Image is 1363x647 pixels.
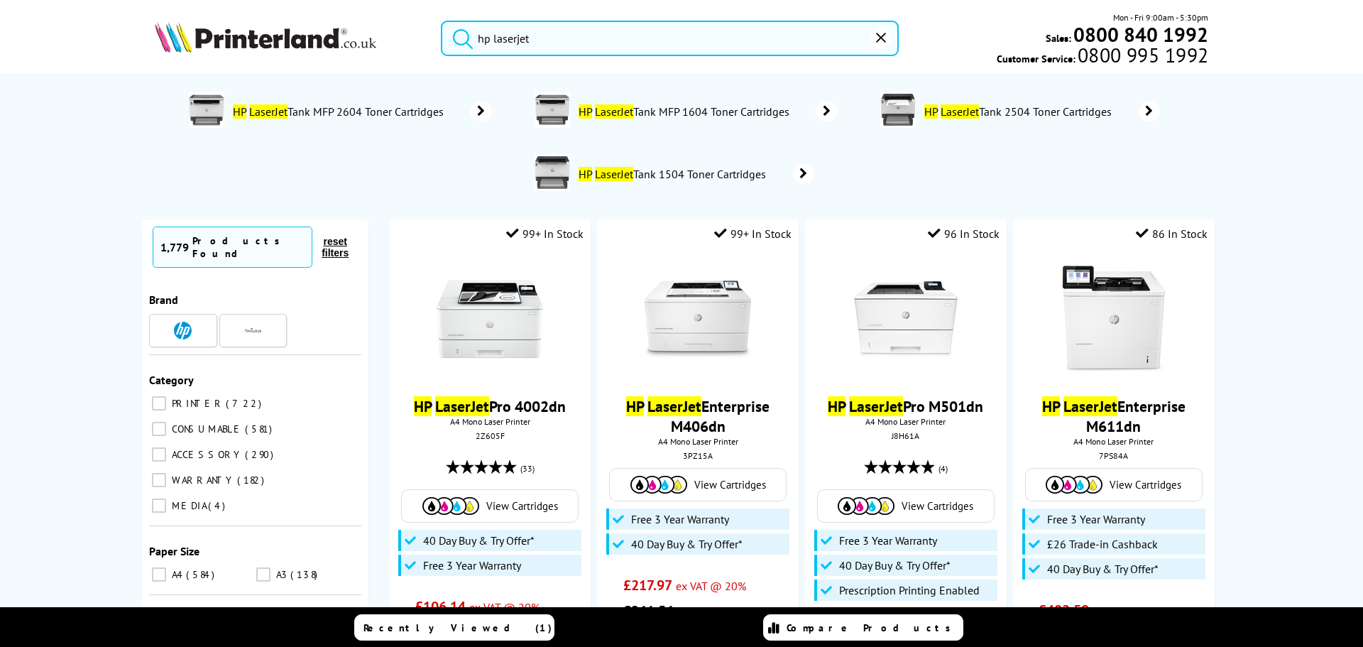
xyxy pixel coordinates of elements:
[579,104,592,119] mark: HP
[1136,227,1208,241] div: 86 In Stock
[400,430,580,441] div: 2Z605F
[168,448,243,461] span: ACCESSORY
[617,476,779,494] a: View Cartridges
[853,266,959,372] img: hp-m501dn-front-facing-small.jpg
[535,155,570,190] img: 2R7F3A-deptimage.jpg
[256,567,270,582] input: A3 138
[152,447,166,462] input: ACCESSORY 290
[579,167,592,181] mark: HP
[626,396,644,416] mark: HP
[1061,266,1167,372] img: HP-M611dn-Front-Small.jpg
[1071,28,1208,41] a: 0800 840 1992
[647,396,701,416] mark: LaserJet
[577,155,814,193] a: HP LaserJetTank 1504 Toner Cartridges
[626,396,770,436] a: HP LaserJetEnterprise M406dn
[577,167,772,181] span: Tank 1504 Toner Cartridges
[623,602,674,620] span: £261.56
[423,558,521,572] span: Free 3 Year Warranty
[226,397,265,410] span: 722
[155,21,376,53] img: Printerland Logo
[189,92,224,128] img: 381V0A-conspage.jpg
[152,422,166,436] input: CONSUMABLE 581
[290,568,321,581] span: 138
[923,92,1160,131] a: HP LaserJetTank 2504 Toner Cartridges
[149,373,194,387] span: Category
[245,423,275,435] span: 581
[168,568,185,581] span: A4
[839,558,951,572] span: 40 Day Buy & Try Offer*
[630,476,687,494] img: Cartridges
[486,499,558,513] span: View Cartridges
[409,497,571,515] a: View Cartridges
[1110,478,1181,491] span: View Cartridges
[763,614,963,641] a: Compare Products
[168,474,236,486] span: WARRANTY
[1047,562,1159,576] span: 40 Day Buy & Try Offer*
[168,499,207,512] span: MEDIA
[152,473,166,487] input: WARRANTY 182
[923,104,1117,119] span: Tank 2504 Toner Cartridges
[155,21,423,55] a: Printerland Logo
[168,397,224,410] span: PRINTER
[924,104,938,119] mark: HP
[363,621,552,634] span: Recently Viewed (1)
[174,322,192,339] img: HP
[415,597,466,616] span: £106.14
[1042,396,1186,436] a: HP LaserJetEnterprise M611dn
[839,583,980,597] span: Prescription Printing Enabled
[149,544,199,558] span: Paper Size
[273,568,289,581] span: A3
[595,167,633,181] mark: LaserJet
[838,497,894,515] img: Cartridges
[152,499,166,513] input: MEDIA 4
[520,455,535,482] span: (33)
[414,396,432,416] mark: HP
[1033,476,1195,494] a: View Cartridges
[231,104,449,119] span: Tank MFP 2604 Toner Cartridges
[237,474,268,486] span: 182
[192,234,305,260] div: Products Found
[160,240,189,254] span: 1,779
[902,499,973,513] span: View Cartridges
[694,478,766,491] span: View Cartridges
[422,497,479,515] img: Cartridges
[1046,476,1102,494] img: Cartridges
[577,104,794,119] span: Tank MFP 1604 Toner Cartridges
[595,104,633,119] mark: LaserJet
[244,322,262,339] img: Navigator
[623,576,672,594] span: £217.97
[437,266,543,372] img: HP-LaserJetPro-4002dn-Front-Small.jpg
[941,104,979,119] mark: LaserJet
[1075,48,1208,62] span: 0800 995 1992
[1039,601,1089,619] span: £482.59
[249,104,288,119] mark: LaserJet
[1046,31,1071,45] span: Sales:
[825,497,987,515] a: View Cartridges
[186,568,218,581] span: 584
[152,567,166,582] input: A4 584
[631,537,743,551] span: 40 Day Buy & Try Offer*
[1113,11,1208,24] span: Mon - Fri 9:00am - 5:30pm
[1047,512,1145,526] span: Free 3 Year Warranty
[787,621,958,634] span: Compare Products
[423,533,535,548] span: 40 Day Buy & Try Offer*
[880,92,916,128] img: 2R7F4A-deptimage.jpg
[1020,436,1207,447] span: A4 Mono Laser Printer
[397,416,584,427] span: A4 Mono Laser Printer
[231,92,492,131] a: HP LaserJetTank MFP 2604 Toner Cartridges
[152,396,166,411] input: PRINTER 722
[608,450,787,461] div: 3PZ15A
[1047,537,1158,551] span: £26 Trade-in Cashback
[354,614,554,641] a: Recently Viewed (1)
[245,448,277,461] span: 290
[233,104,246,119] mark: HP
[441,21,899,56] input: Search product or brand
[677,604,712,619] span: inc VAT
[1073,21,1208,48] b: 0800 840 1992
[1093,604,1163,618] span: ex VAT @ 20%
[1024,450,1203,461] div: 7PS84A
[812,416,999,427] span: A4 Mono Laser Printer
[631,512,729,526] span: Free 3 Year Warranty
[1042,396,1060,416] mark: HP
[928,227,1000,241] div: 96 In Stock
